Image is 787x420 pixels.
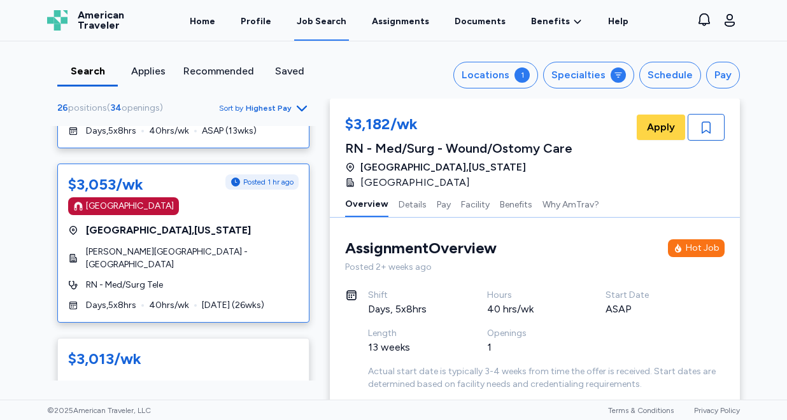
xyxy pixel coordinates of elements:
[86,246,299,271] span: [PERSON_NAME][GEOGRAPHIC_DATA] - [GEOGRAPHIC_DATA]
[57,102,168,115] div: ( )
[399,190,427,217] button: Details
[461,190,490,217] button: Facility
[500,190,532,217] button: Benefits
[78,10,124,31] span: American Traveler
[531,15,570,28] span: Benefits
[345,114,572,137] div: $3,182/wk
[110,102,122,113] span: 34
[62,64,113,79] div: Search
[345,139,572,157] div: RN - Med/Surg - Wound/Ostomy Care
[639,62,701,88] button: Schedule
[368,365,725,391] div: Actual start date is typically 3-4 weeks from time the offer is received. Start dates are determi...
[297,15,346,28] div: Job Search
[487,302,576,317] div: 40 hrs/wk
[68,349,141,369] div: $3,013/wk
[123,64,173,79] div: Applies
[57,102,68,113] span: 26
[360,175,470,190] span: [GEOGRAPHIC_DATA]
[487,289,576,302] div: Hours
[86,379,251,395] span: [GEOGRAPHIC_DATA] , [US_STATE]
[531,15,583,28] a: Benefits
[86,223,251,238] span: [GEOGRAPHIC_DATA] , [US_STATE]
[246,103,292,113] span: Highest Pay
[453,62,538,88] button: Locations1
[487,340,576,355] div: 1
[542,190,599,217] button: Why AmTrav?
[543,62,634,88] button: Specialties
[68,102,107,113] span: positions
[368,302,457,317] div: Days, 5x8hrs
[514,67,530,83] div: 1
[294,1,349,41] a: Job Search
[714,67,732,83] div: Pay
[149,299,189,312] span: 40 hrs/wk
[437,190,451,217] button: Pay
[219,101,309,116] button: Sort byHighest Pay
[345,261,725,274] div: Posted 2+ weeks ago
[606,289,694,302] div: Start Date
[694,406,740,415] a: Privacy Policy
[551,67,606,83] div: Specialties
[462,67,509,83] div: Locations
[68,174,143,195] div: $3,053/wk
[86,299,136,312] span: Days , 5 x 8 hrs
[706,62,740,88] button: Pay
[647,120,675,135] span: Apply
[122,102,160,113] span: openings
[86,200,174,213] div: [GEOGRAPHIC_DATA]
[368,340,457,355] div: 13 weeks
[368,327,457,340] div: Length
[608,406,674,415] a: Terms & Conditions
[47,405,151,416] span: © 2025 American Traveler, LLC
[202,125,257,137] span: ASAP ( 13 wks)
[686,242,720,255] div: Hot Job
[149,125,189,137] span: 40 hrs/wk
[637,115,685,140] button: Apply
[243,177,294,187] span: Posted 1 hr ago
[606,302,694,317] div: ASAP
[183,64,254,79] div: Recommended
[648,67,693,83] div: Schedule
[47,10,67,31] img: Logo
[345,238,497,258] div: Assignment Overview
[264,64,315,79] div: Saved
[219,103,243,113] span: Sort by
[487,327,576,340] div: Openings
[202,299,264,312] span: [DATE] ( 26 wks)
[86,125,136,137] span: Days , 5 x 8 hrs
[345,190,388,217] button: Overview
[368,289,457,302] div: Shift
[86,279,163,291] span: RN - Med/Surg Tele
[360,160,526,175] span: [GEOGRAPHIC_DATA] , [US_STATE]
